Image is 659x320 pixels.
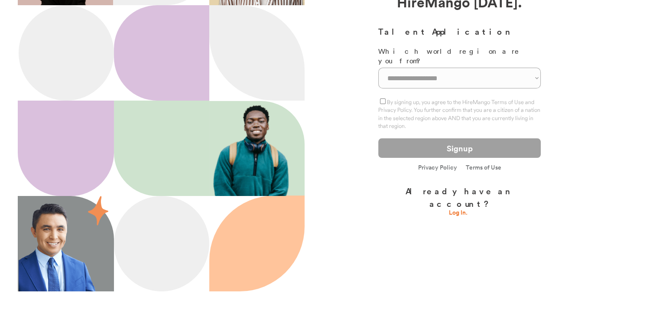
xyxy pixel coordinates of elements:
[19,196,97,291] img: smiling-businessman-with-touchpad_1098-235.png
[418,164,457,172] a: Privacy Policy
[378,46,541,66] div: Which world region are you from?
[378,98,540,129] label: By signing up, you agree to the HireMango Terms of Use and Privacy Policy. You further confirm th...
[378,138,541,158] button: Signup
[19,5,114,101] img: Ellipse%2012
[449,209,471,218] a: Log In.
[466,164,501,170] a: Terms of Use
[210,101,297,196] img: 202x218.png
[114,196,209,291] img: Ellipse%2013
[378,25,541,38] h3: Talent Application
[378,185,541,209] div: Already have an account?
[88,196,108,225] img: 55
